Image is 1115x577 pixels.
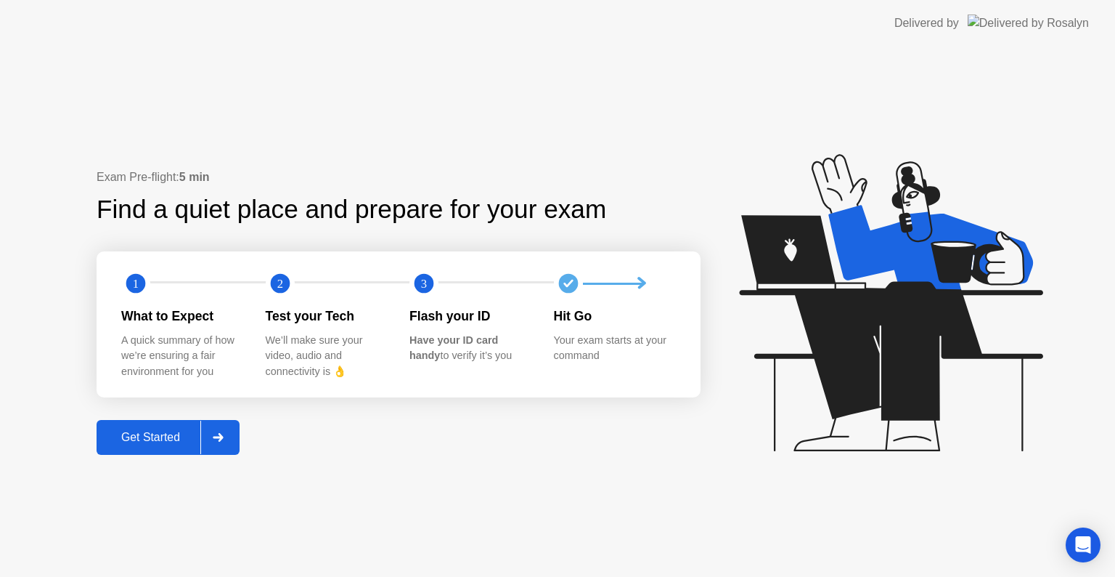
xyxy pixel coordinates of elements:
div: Your exam starts at your command [554,333,675,364]
b: Have your ID card handy [409,334,498,362]
text: 2 [277,277,282,291]
div: Exam Pre-flight: [97,169,701,186]
div: Hit Go [554,307,675,326]
div: Open Intercom Messenger [1066,528,1100,562]
text: 3 [421,277,427,291]
button: Get Started [97,420,240,455]
text: 1 [133,277,139,291]
b: 5 min [179,171,210,183]
img: Delivered by Rosalyn [968,15,1089,31]
div: Flash your ID [409,307,531,326]
div: to verify it’s you [409,333,531,364]
div: What to Expect [121,307,242,326]
div: A quick summary of how we’re ensuring a fair environment for you [121,333,242,380]
div: Delivered by [894,15,959,32]
div: Get Started [101,431,200,444]
div: Test your Tech [266,307,387,326]
div: We’ll make sure your video, audio and connectivity is 👌 [266,333,387,380]
div: Find a quiet place and prepare for your exam [97,190,608,229]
